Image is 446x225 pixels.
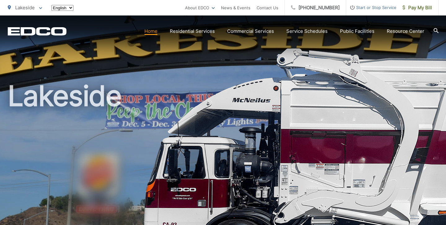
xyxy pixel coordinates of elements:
[185,4,215,11] a: About EDCO
[51,5,73,11] select: Select a language
[340,28,374,35] a: Public Facilities
[170,28,215,35] a: Residential Services
[387,28,424,35] a: Resource Center
[257,4,278,11] a: Contact Us
[286,28,328,35] a: Service Schedules
[221,4,250,11] a: News & Events
[144,28,157,35] a: Home
[403,4,432,11] span: Pay My Bill
[15,5,35,11] span: Lakeside
[227,28,274,35] a: Commercial Services
[8,27,67,36] a: EDCD logo. Return to the homepage.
